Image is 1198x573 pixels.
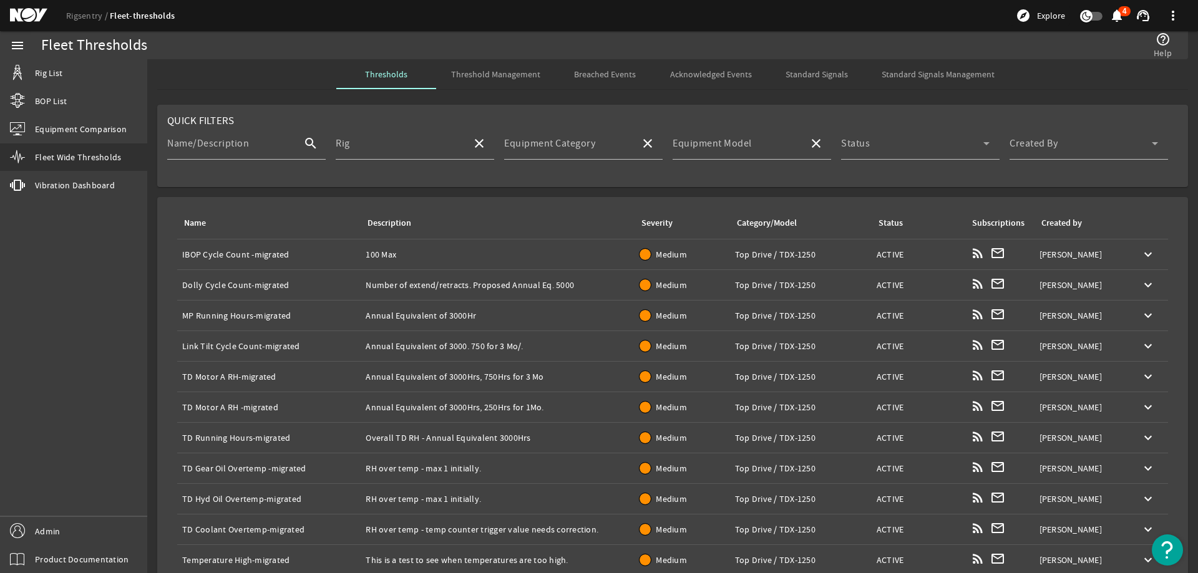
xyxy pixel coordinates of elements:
div: ACTIVE [877,523,960,536]
span: Product Documentation [35,553,129,566]
mat-label: Name/Description [167,137,249,150]
div: Annual Equivalent of 3000Hrs, 750Hrs for 3 Mo [366,370,630,383]
a: Rigsentry [66,10,110,21]
div: Link Tilt Cycle Count-migrated [182,340,356,352]
div: [PERSON_NAME] [1040,493,1124,505]
div: [PERSON_NAME] [1040,523,1124,536]
div: Top Drive / TDX-1250 [735,462,867,474]
div: Dolly Cycle Count-migrated [182,279,356,291]
mat-label: Equipment Category [504,137,595,150]
mat-icon: keyboard_arrow_down [1141,247,1156,262]
mat-icon: keyboard_arrow_down [1141,277,1156,292]
span: Threshold Management [451,70,540,79]
span: Medium [656,554,687,566]
mat-icon: vibration [10,178,25,193]
span: Medium [656,279,687,291]
div: ACTIVE [877,462,960,474]
div: ACTIVE [877,554,960,566]
div: Top Drive / TDX-1250 [735,401,867,413]
mat-icon: mail_outline [990,521,1005,536]
div: ACTIVE [877,248,960,261]
button: Open Resource Center [1152,534,1183,566]
span: Help [1154,47,1172,59]
div: [PERSON_NAME] [1040,431,1124,444]
mat-icon: keyboard_arrow_down [1141,400,1156,415]
div: Annual Equivalent of 3000Hrs, 250Hrs for 1Mo. [366,401,630,413]
div: This is a test to see when temperatures are too high. [366,554,630,566]
div: IBOP Cycle Count -migrated [182,248,356,261]
div: Name [182,216,351,230]
button: 4 [1110,9,1123,22]
div: Subscriptions [972,216,1025,230]
mat-icon: support_agent [1136,8,1151,23]
div: Top Drive / TDX-1250 [735,554,867,566]
mat-icon: mail_outline [990,460,1005,474]
span: Vibration Dashboard [35,179,115,191]
div: Top Drive / TDX-1250 [735,248,867,261]
mat-icon: mail_outline [990,368,1005,383]
mat-icon: mail_outline [990,246,1005,261]
div: Top Drive / TDX-1250 [735,279,867,291]
div: Annual Equivalent of 3000Hr [366,309,630,322]
mat-icon: rss_feed [970,337,985,352]
span: Medium [656,371,687,382]
mat-icon: mail_outline [990,398,1005,413]
div: ACTIVE [877,370,960,383]
div: TD Running Hours-migrated [182,431,356,444]
mat-icon: mail_outline [990,551,1005,566]
mat-label: Equipment Model [673,137,752,150]
mat-icon: search [296,136,326,151]
div: Top Drive / TDX-1250 [735,523,867,536]
span: Breached Events [574,70,636,79]
mat-icon: mail_outline [990,276,1005,291]
mat-icon: mail_outline [990,490,1005,505]
mat-icon: keyboard_arrow_down [1141,308,1156,323]
div: ACTIVE [877,309,960,322]
div: ACTIVE [877,340,960,352]
div: Top Drive / TDX-1250 [735,493,867,505]
div: [PERSON_NAME] [1040,462,1124,474]
button: Explore [1011,6,1070,26]
span: Quick Filters [167,114,234,127]
div: Annual Equivalent of 3000. 750 for 3 Mo/. [366,340,630,352]
div: ACTIVE [877,493,960,505]
span: Medium [656,463,687,474]
mat-icon: help_outline [1156,32,1171,47]
span: Thresholds [365,70,407,79]
span: Equipment Comparison [35,123,127,135]
div: RH over temp - max 1 initially. [366,462,630,474]
span: Fleet Wide Thresholds [35,151,121,163]
div: Severity [640,216,720,230]
mat-icon: explore [1016,8,1031,23]
span: Standard Signals Management [882,70,995,79]
div: [PERSON_NAME] [1040,554,1124,566]
button: more_vert [1158,1,1188,31]
mat-label: Created By [1010,137,1058,150]
mat-icon: keyboard_arrow_down [1141,491,1156,506]
div: TD Motor A RH-migrated [182,370,356,383]
div: TD Hyd Oil Overtemp-migrated [182,493,356,505]
mat-icon: rss_feed [970,521,985,536]
mat-icon: notifications [1109,8,1124,23]
span: Medium [656,402,687,413]
mat-icon: close [640,136,655,151]
mat-icon: keyboard_arrow_down [1141,369,1156,384]
span: Medium [656,249,687,260]
div: [PERSON_NAME] [1040,309,1124,322]
div: [PERSON_NAME] [1040,340,1124,352]
div: Fleet Thresholds [41,39,147,52]
div: ACTIVE [877,431,960,444]
mat-icon: rss_feed [970,368,985,383]
mat-icon: rss_feed [970,307,985,322]
div: Category/Model [737,216,797,230]
mat-icon: mail_outline [990,337,1005,352]
div: TD Gear Oil Overtemp -migrated [182,462,356,474]
mat-icon: rss_feed [970,398,985,413]
mat-icon: close [472,136,487,151]
mat-icon: mail_outline [990,307,1005,322]
span: Medium [656,340,687,352]
span: BOP List [35,95,67,107]
mat-icon: rss_feed [970,460,985,474]
mat-icon: rss_feed [970,551,985,566]
div: Description [368,216,411,230]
